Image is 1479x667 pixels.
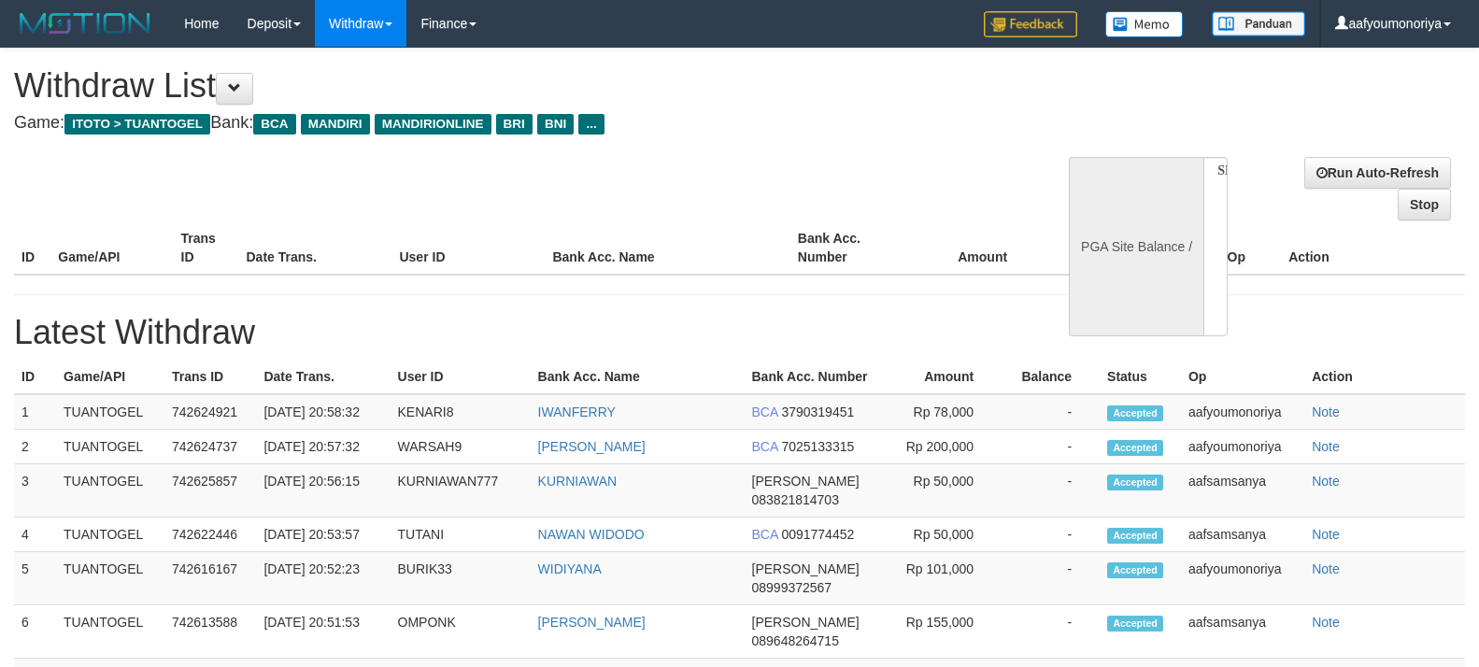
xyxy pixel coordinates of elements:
[538,474,618,489] a: KURNIAWAN
[14,552,56,605] td: 5
[256,464,390,518] td: [DATE] 20:56:15
[301,114,370,135] span: MANDIRI
[1107,528,1163,544] span: Accepted
[886,430,1002,464] td: Rp 200,000
[538,439,646,454] a: [PERSON_NAME]
[538,527,645,542] a: NAWAN WIDODO
[256,430,390,464] td: [DATE] 20:57:32
[56,464,164,518] td: TUANTOGEL
[14,605,56,659] td: 6
[1312,615,1340,630] a: Note
[14,464,56,518] td: 3
[1002,605,1100,659] td: -
[1304,360,1465,394] th: Action
[391,518,531,552] td: TUTANI
[174,221,239,275] th: Trans ID
[56,552,164,605] td: TUANTOGEL
[256,394,390,430] td: [DATE] 20:58:32
[1312,527,1340,542] a: Note
[886,518,1002,552] td: Rp 50,000
[1181,430,1304,464] td: aafyoumonoriya
[745,360,887,394] th: Bank Acc. Number
[913,221,1035,275] th: Amount
[164,552,257,605] td: 742616167
[14,394,56,430] td: 1
[752,580,832,595] span: 08999372567
[391,394,531,430] td: KENARI8
[164,518,257,552] td: 742622446
[578,114,604,135] span: ...
[14,9,156,37] img: MOTION_logo.png
[256,552,390,605] td: [DATE] 20:52:23
[56,605,164,659] td: TUANTOGEL
[56,518,164,552] td: TUANTOGEL
[14,114,967,133] h4: Game: Bank:
[1312,439,1340,454] a: Note
[1002,518,1100,552] td: -
[1002,360,1100,394] th: Balance
[14,221,50,275] th: ID
[1002,464,1100,518] td: -
[1002,394,1100,430] td: -
[14,518,56,552] td: 4
[538,561,602,576] a: WIDIYANA
[1181,464,1304,518] td: aafsamsanya
[256,518,390,552] td: [DATE] 20:53:57
[14,360,56,394] th: ID
[1398,189,1451,220] a: Stop
[886,552,1002,605] td: Rp 101,000
[253,114,295,135] span: BCA
[164,605,257,659] td: 742613588
[239,221,392,275] th: Date Trans.
[1105,11,1184,37] img: Button%20Memo.svg
[781,404,854,419] span: 3790319451
[1312,404,1340,419] a: Note
[1281,221,1465,275] th: Action
[56,360,164,394] th: Game/API
[256,605,390,659] td: [DATE] 20:51:53
[1312,474,1340,489] a: Note
[14,314,1465,351] h1: Latest Withdraw
[391,221,545,275] th: User ID
[1107,405,1163,421] span: Accepted
[752,527,778,542] span: BCA
[538,615,646,630] a: [PERSON_NAME]
[1181,360,1304,394] th: Op
[790,221,913,275] th: Bank Acc. Number
[752,633,839,648] span: 089648264715
[1304,157,1451,189] a: Run Auto-Refresh
[1312,561,1340,576] a: Note
[391,360,531,394] th: User ID
[984,11,1077,37] img: Feedback.jpg
[886,360,1002,394] th: Amount
[391,605,531,659] td: OMPONK
[886,394,1002,430] td: Rp 78,000
[781,439,854,454] span: 7025133315
[56,430,164,464] td: TUANTOGEL
[1107,562,1163,578] span: Accepted
[545,221,789,275] th: Bank Acc. Name
[391,552,531,605] td: BURIK33
[886,464,1002,518] td: Rp 50,000
[886,605,1002,659] td: Rp 155,000
[496,114,533,135] span: BRI
[64,114,210,135] span: ITOTO > TUANTOGEL
[164,430,257,464] td: 742624737
[14,430,56,464] td: 2
[164,360,257,394] th: Trans ID
[56,394,164,430] td: TUANTOGEL
[752,492,839,507] span: 083821814703
[752,615,860,630] span: [PERSON_NAME]
[537,114,574,135] span: BNI
[1107,616,1163,632] span: Accepted
[752,474,860,489] span: [PERSON_NAME]
[256,360,390,394] th: Date Trans.
[1181,605,1304,659] td: aafsamsanya
[531,360,745,394] th: Bank Acc. Name
[1002,552,1100,605] td: -
[538,404,616,419] a: IWANFERRY
[752,439,778,454] span: BCA
[1069,157,1203,336] div: PGA Site Balance /
[752,561,860,576] span: [PERSON_NAME]
[1212,11,1305,36] img: panduan.png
